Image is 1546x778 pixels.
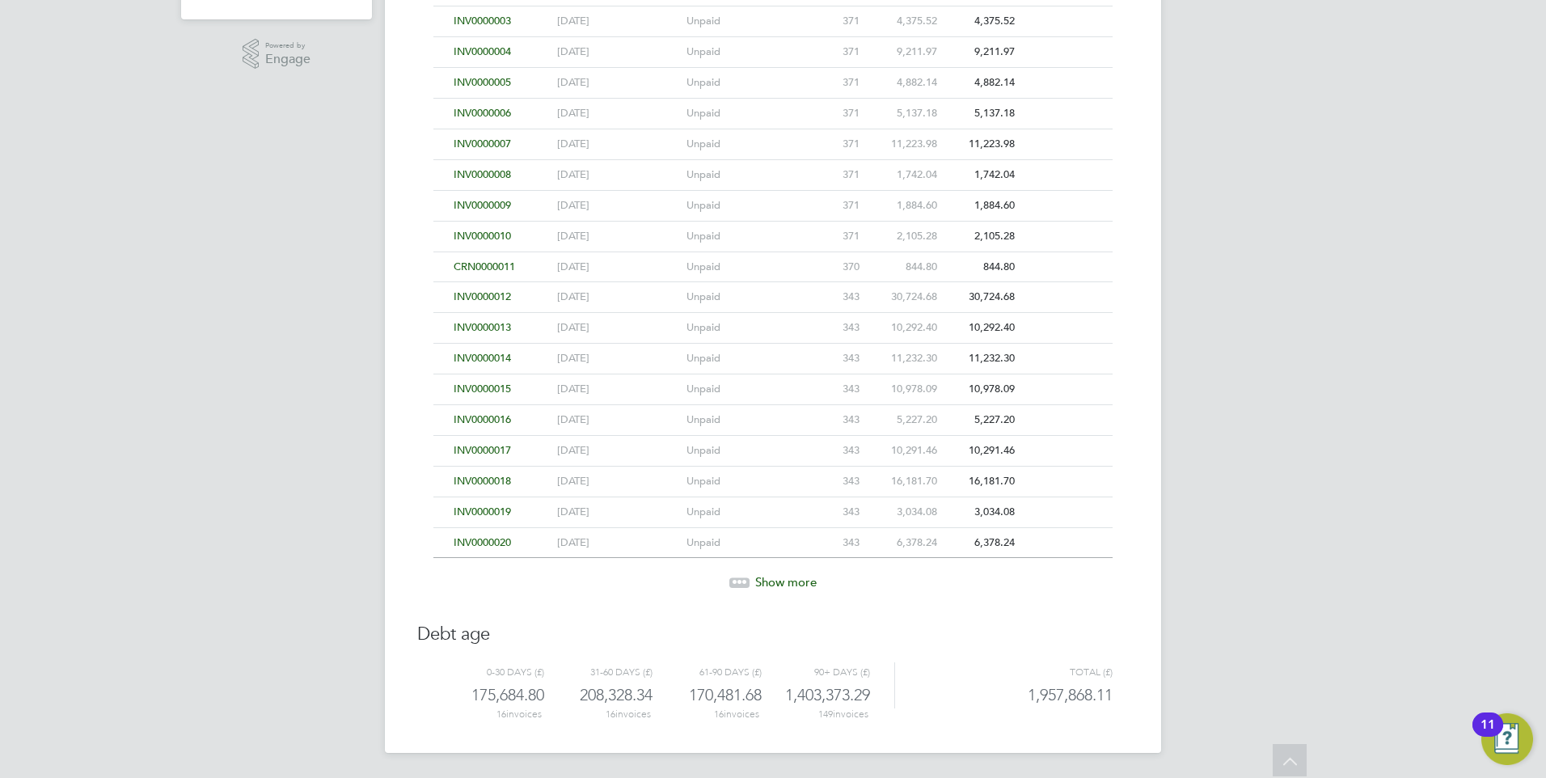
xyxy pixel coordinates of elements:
div: 11,223.98 [941,129,1019,159]
div: 11,232.30 [941,344,1019,374]
span: 16 [606,708,615,720]
div: 6,378.24 [864,528,941,558]
div: 16,181.70 [864,467,941,497]
div: Unpaid [682,436,812,466]
span: CRN0000011 [454,260,515,273]
div: 4,375.52 [864,6,941,36]
div: 1,403,373.29 [762,682,870,708]
ng-pluralize: invoices [615,708,651,720]
span: INV0000019 [454,505,511,518]
div: Unpaid [682,129,812,159]
div: 371 [812,6,864,36]
div: Unpaid [682,313,812,343]
div: Unpaid [682,68,812,98]
div: 5,227.20 [864,405,941,435]
div: Unpaid [682,37,812,67]
div: Unpaid [682,222,812,252]
div: 844.80 [941,252,1019,282]
div: Unpaid [682,6,812,36]
div: [DATE] [553,68,682,98]
span: INV0000006 [454,106,511,120]
div: 371 [812,68,864,98]
div: [DATE] [553,282,682,312]
div: 343 [812,436,864,466]
span: 16 [496,708,506,720]
div: Unpaid [682,160,812,190]
div: 208,328.34 [544,682,653,708]
span: INV0000014 [454,351,511,365]
div: 11 [1481,725,1495,746]
div: 343 [812,282,864,312]
div: Unpaid [682,405,812,435]
div: 844.80 [864,252,941,282]
div: 5,227.20 [941,405,1019,435]
span: INV0000004 [454,44,511,58]
div: 16,181.70 [941,467,1019,497]
div: 10,291.46 [941,436,1019,466]
div: [DATE] [553,497,682,527]
div: [DATE] [553,129,682,159]
span: INV0000009 [454,198,511,212]
div: Unpaid [682,99,812,129]
ng-pluralize: invoices [833,708,868,720]
div: 371 [812,222,864,252]
div: [DATE] [553,528,682,558]
span: INV0000013 [454,320,511,334]
div: 31-60 days (£) [544,662,653,682]
div: 4,375.52 [941,6,1019,36]
div: 4,882.14 [941,68,1019,98]
div: [DATE] [553,436,682,466]
span: INV0000003 [454,14,511,27]
div: Unpaid [682,252,812,282]
div: Unpaid [682,374,812,404]
div: 30,724.68 [941,282,1019,312]
div: 175,684.80 [436,682,544,708]
div: 343 [812,497,864,527]
ng-pluralize: invoices [724,708,759,720]
div: 90+ days (£) [762,662,870,682]
div: 11,223.98 [864,129,941,159]
button: Open Resource Center, 11 new notifications [1481,713,1533,765]
span: INV0000015 [454,382,511,395]
span: INV0000020 [454,535,511,549]
div: [DATE] [553,405,682,435]
div: 343 [812,344,864,374]
div: [DATE] [553,252,682,282]
div: [DATE] [553,191,682,221]
div: [DATE] [553,160,682,190]
span: INV0000012 [454,290,511,303]
div: 9,211.97 [864,37,941,67]
div: 343 [812,313,864,343]
div: 343 [812,405,864,435]
div: [DATE] [553,467,682,497]
div: 1,957,868.11 [894,682,1113,708]
div: 371 [812,37,864,67]
div: Unpaid [682,282,812,312]
div: [DATE] [553,99,682,129]
div: 1,742.04 [864,160,941,190]
span: INV0000017 [454,443,511,457]
div: 3,034.08 [941,497,1019,527]
div: Unpaid [682,344,812,374]
div: 10,291.46 [864,436,941,466]
span: Engage [265,53,310,66]
div: 1,884.60 [864,191,941,221]
div: 371 [812,129,864,159]
div: Unpaid [682,497,812,527]
div: Unpaid [682,467,812,497]
div: 9,211.97 [941,37,1019,67]
div: 10,978.09 [864,374,941,404]
div: 343 [812,374,864,404]
div: 5,137.18 [864,99,941,129]
div: 11,232.30 [864,344,941,374]
div: 1,742.04 [941,160,1019,190]
div: 371 [812,160,864,190]
div: [DATE] [553,222,682,252]
div: 0-30 days (£) [436,662,544,682]
div: 10,292.40 [941,313,1019,343]
div: 4,882.14 [864,68,941,98]
div: [DATE] [553,313,682,343]
div: 170,481.68 [653,682,761,708]
div: Total (£) [894,662,1113,682]
span: 16 [714,708,724,720]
